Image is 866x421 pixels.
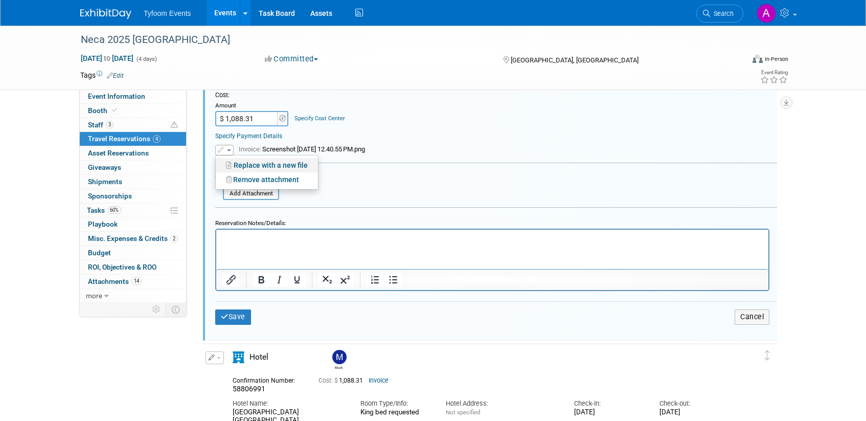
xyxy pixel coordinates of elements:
div: Room Type/Info: [360,399,430,408]
button: Save [215,309,251,324]
div: [DATE] [659,408,730,417]
div: Reservation Notes/Details: [215,215,769,229]
span: Screenshot [DATE] 12.40.55 PM.png [239,145,365,153]
a: Invoice [369,377,389,384]
span: Asset Reservations [88,149,149,157]
a: Tasks60% [80,204,186,217]
a: Replace with a new file [216,158,318,172]
div: Mark Nelson [330,350,348,370]
a: Sponsorships [80,189,186,203]
span: Booth [88,106,119,115]
a: Specify Payment Details [215,132,282,140]
span: Budget [88,249,111,257]
span: Attachments [88,277,142,285]
span: 60% [107,206,121,214]
td: Toggle Event Tabs [166,303,187,316]
a: Giveaways [80,161,186,174]
button: Italic [270,273,288,287]
img: Mark Nelson [332,350,347,364]
span: Misc. Expenses & Credits [88,234,178,242]
button: Cancel [735,309,769,324]
span: [GEOGRAPHIC_DATA], [GEOGRAPHIC_DATA] [511,56,639,64]
button: Underline [288,273,306,287]
span: Sponsorships [88,192,132,200]
div: Hotel Name: [233,399,345,408]
div: Hotel Address: [446,399,558,408]
span: Potential Scheduling Conflict -- at least one attendee is tagged in another overlapping event. [171,121,178,130]
span: Tyfoom Events [144,9,191,17]
span: Cost: $ [318,377,339,384]
span: Travel Reservations [88,135,161,143]
i: Click and drag to move item [765,350,770,361]
a: Misc. Expenses & Credits2 [80,232,186,246]
a: Playbook [80,217,186,231]
span: Invoice: [239,145,262,153]
button: Subscript [318,273,336,287]
div: Event Format [683,53,788,69]
a: Travel Reservations4 [80,132,186,146]
span: Hotel [249,352,268,362]
a: Budget [80,246,186,260]
div: Confirmation Number: [233,374,303,385]
span: more [86,292,102,300]
span: 4 [153,135,161,143]
i: Hotel [233,351,244,363]
div: King bed requested [360,408,430,416]
img: Format-Inperson.png [753,55,763,63]
span: Tasks [87,206,121,214]
span: 14 [131,277,142,285]
a: Event Information [80,90,186,103]
span: (4 days) [135,56,157,62]
a: more [80,289,186,303]
span: Not specified [446,409,480,416]
button: Bold [253,273,270,287]
div: Neca 2025 [GEOGRAPHIC_DATA] [77,31,728,49]
div: Amount [215,102,289,111]
div: Check-in: [574,399,644,408]
span: 1,088.31 [318,377,367,384]
button: Insert/edit link [222,273,240,287]
span: Giveaways [88,163,121,171]
a: Edit [107,72,124,79]
div: Cost: [215,91,777,100]
a: Remove attachment [216,172,318,187]
span: 2 [170,235,178,242]
span: Event Information [88,92,145,100]
button: Numbered list [367,273,384,287]
div: Event Rating [760,70,788,75]
a: Asset Reservations [80,146,186,160]
div: Check-out: [659,399,730,408]
a: Attachments14 [80,275,186,289]
span: to [102,54,112,62]
span: 3 [106,121,113,128]
iframe: Rich Text Area [216,230,768,269]
span: Shipments [88,178,122,186]
div: In-Person [764,55,788,63]
a: Booth [80,104,186,118]
button: Superscript [336,273,354,287]
div: [DATE] [574,408,644,417]
span: 58806991 [233,385,265,393]
i: Booth reservation complete [112,107,117,113]
td: Personalize Event Tab Strip [148,303,166,316]
span: Playbook [88,220,118,228]
span: [DATE] [DATE] [80,54,134,63]
a: Specify Cost Center [294,115,345,122]
span: ROI, Objectives & ROO [88,263,156,271]
div: Mark Nelson [332,364,345,370]
span: Search [710,10,734,17]
img: Angie Nichols [757,4,776,23]
a: ROI, Objectives & ROO [80,260,186,274]
button: Committed [261,54,322,64]
a: Shipments [80,175,186,189]
img: ExhibitDay [80,9,131,19]
td: Tags [80,70,124,80]
a: Search [696,5,743,23]
a: Staff3 [80,118,186,132]
button: Bullet list [384,273,402,287]
span: Staff [88,121,113,129]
